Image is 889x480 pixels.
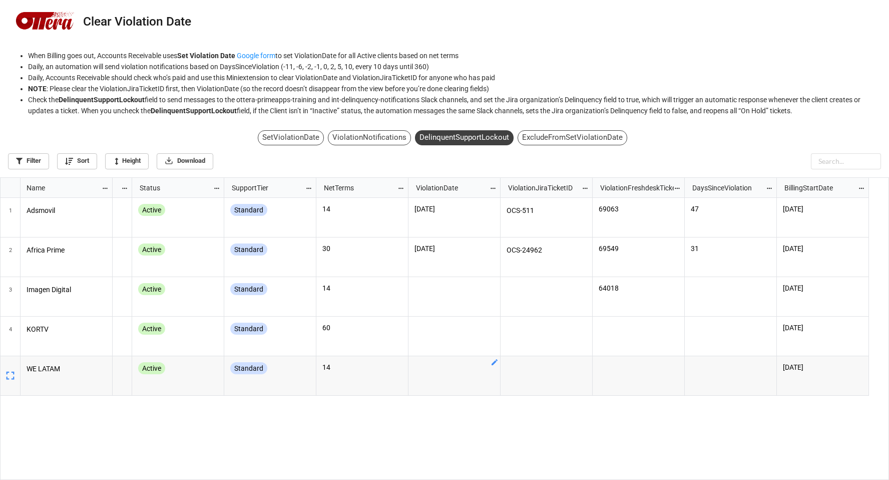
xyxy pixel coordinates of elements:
[15,5,75,39] img: logo-5878x3307.png
[9,317,12,356] span: 4
[27,283,107,297] p: Imagen Digital
[9,277,12,316] span: 3
[318,182,397,193] div: NetTerms
[9,198,12,237] span: 1
[415,130,514,145] div: DelinquentSupportLockout
[410,182,489,193] div: ViolationDate
[9,237,12,277] span: 2
[105,153,149,169] a: Height
[151,107,237,115] strong: DelinquentSupportLockout
[594,182,673,193] div: ViolationFreshdeskTicketID
[258,130,324,145] div: SetViolationDate
[28,83,881,94] li: : Please clear the ViolationJiraTicketID first, then ViolationDate (so the record doesn’t disappe...
[157,153,213,169] a: Download
[27,204,107,218] p: Adsmovil
[28,50,881,61] li: When Billing goes out, Accounts Receivable uses to set ViolationDate for all Active clients based...
[57,153,97,169] a: Sort
[8,153,49,169] a: Filter
[686,182,765,193] div: DaysSinceViolation
[237,52,275,60] a: Google form
[28,85,47,93] strong: NOTE
[177,52,235,60] strong: Set Violation Date
[28,61,881,72] li: Daily, an automation will send violation notifications based on DaysSinceViolation (-11, -6, -2, ...
[59,96,145,104] strong: DelinquentSupportLockout
[21,182,102,193] div: Name
[28,72,881,83] li: Daily, Accounts Receivable should check who’s paid and use this Miniextension to clear ViolationD...
[27,244,107,258] p: Africa Prime
[502,182,581,193] div: ViolationJiraTicketID
[28,94,881,116] li: Check the field to send messages to the ottera-primeapps-training and int-delinquency-notificatio...
[83,16,191,28] div: Clear Violation Date
[27,362,107,376] p: WE LATAM
[27,323,107,337] p: KORTV
[811,153,881,169] input: Search...
[1,178,113,198] div: grid
[778,182,857,193] div: BillingStartDate
[518,130,627,145] div: ExcludeFromSetViolationDate
[226,182,305,193] div: SupportTier
[328,130,411,145] div: ViolationNotifications
[134,182,213,193] div: Status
